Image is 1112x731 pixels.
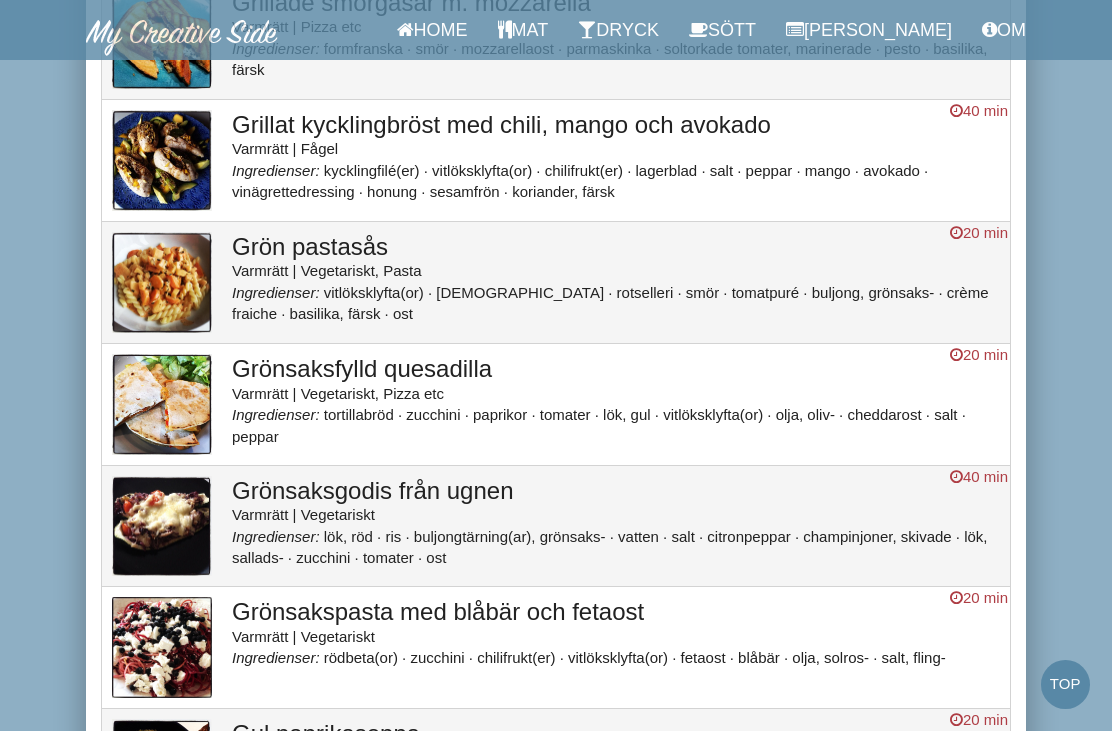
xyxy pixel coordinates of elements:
[393,305,413,322] li: ost
[540,406,599,423] li: tomater
[671,528,703,545] li: salt
[112,232,212,334] img: bild_420.jpg
[324,162,428,179] li: kycklingfilé(er)
[367,183,425,200] li: honung
[112,476,212,577] img: bild_280.jpg
[603,406,659,423] li: lök, gul
[512,183,615,200] li: koriander, färsk
[950,587,1008,608] div: 20 min
[363,549,422,566] li: tomater
[792,649,877,666] li: olja, solros-
[805,162,859,179] li: mango
[232,356,1000,382] h3: Grönsaksfylld quesadilla
[473,406,536,423] li: paprikor
[950,466,1008,487] div: 40 min
[477,649,564,666] li: chilifrukt(er)
[430,183,508,200] li: sesamfrön
[232,234,1000,260] h3: Grön pastasås
[410,649,473,666] li: zucchini
[232,284,320,301] i: Ingredienser:
[707,528,799,545] li: citronpeppar
[112,110,212,211] img: bild_370.jpg
[618,528,667,545] li: vatten
[232,478,1000,504] h3: Grönsaksgodis från ugnen
[324,284,432,301] li: vitlöksklyfta(or)
[232,626,1000,647] div: Varmrätt | Vegetariskt
[863,162,928,179] li: avokado
[812,284,943,301] li: buljong, grönsaks-
[406,406,469,423] li: zucchini
[232,138,1000,159] div: Varmrätt | Fågel
[432,162,540,179] li: vitlöksklyfta(or)
[1041,660,1090,709] a: Top
[636,162,706,179] li: lagerblad
[232,428,279,445] li: peppar
[847,406,930,423] li: cheddarost
[950,344,1008,365] div: 20 min
[232,504,1000,525] div: Varmrätt | Vegetariskt
[232,599,1000,625] h3: Grönsakspasta med blåbär och fetaost
[112,354,212,455] img: bild_184.jpg
[436,284,612,301] li: [DEMOGRAPHIC_DATA]
[426,549,446,566] li: ost
[112,597,212,698] img: bild_505.jpg
[324,528,382,545] li: lök, röd
[686,284,728,301] li: smör
[232,112,1000,138] h3: Grillat kycklingbröst med chili, mango och avokado
[950,100,1008,121] div: 40 min
[324,649,407,666] li: rödbeta(or)
[738,649,788,666] li: blåbär
[950,709,1008,730] div: 20 min
[232,649,320,666] i: Ingredienser:
[290,305,389,322] li: basilika, färsk
[746,162,801,179] li: peppar
[296,549,359,566] li: zucchini
[232,528,320,545] i: Ingredienser:
[545,162,632,179] li: chilifrukt(er)
[232,162,320,179] i: Ingredienser:
[617,284,682,301] li: rotselleri
[663,406,771,423] li: vitlöksklyfta(or)
[232,406,320,423] i: Ingredienser:
[568,649,676,666] li: vitlöksklyfta(or)
[732,284,808,301] li: tomatpuré
[385,528,409,545] li: ris
[803,528,960,545] li: champinjoner, skivade
[950,222,1008,243] div: 20 min
[934,406,966,423] li: salt
[681,649,734,666] li: fetaost
[232,260,1000,281] div: Varmrätt | Vegetariskt, Pasta
[882,649,946,666] li: salt, fling-
[232,383,1000,404] div: Varmrätt | Vegetariskt, Pizza etc
[414,528,614,545] li: buljongtärning(ar), grönsaks-
[324,406,402,423] li: tortillabröd
[776,406,844,423] li: olja, oliv-
[86,20,278,56] img: MyCreativeSide
[232,183,363,200] li: vinägrettedressing
[710,162,742,179] li: salt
